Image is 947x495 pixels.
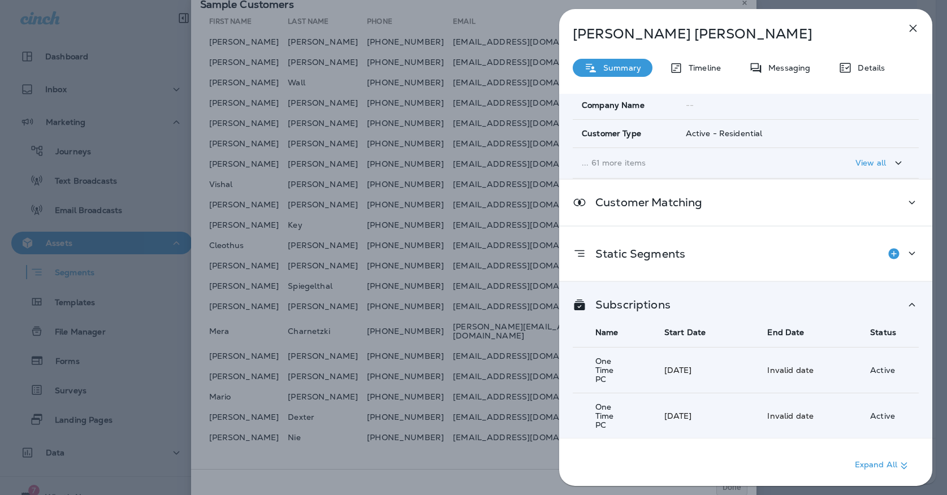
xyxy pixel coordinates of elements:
span: Company Name [582,101,645,110]
td: [DATE] [642,393,745,438]
span: One Time PC [595,356,614,384]
p: Customer Matching [586,198,702,207]
p: [PERSON_NAME] [PERSON_NAME] [573,26,881,42]
p: View all [855,158,886,167]
span: Active - Residential [686,128,763,138]
p: Messaging [763,63,810,72]
span: Status [870,327,896,337]
span: -- [686,100,694,110]
span: Customer Type [582,129,641,138]
span: Name [595,327,619,337]
td: Invalid date [745,347,847,393]
span: End Date [767,327,804,337]
p: Summary [598,63,641,72]
p: Active [870,366,895,375]
p: Expand All [855,459,911,472]
p: Subscriptions [586,300,671,309]
button: Add to Static Segment [883,242,905,265]
button: Expand All [850,455,915,476]
td: Invalid date [745,393,847,438]
p: Timeline [683,63,721,72]
td: [DATE] [642,347,745,393]
span: Start Date [664,327,706,337]
p: Static Segments [586,249,685,258]
p: Active [870,411,895,420]
span: One Time PC [595,402,614,430]
p: ... 61 more items [582,158,806,167]
p: Details [852,63,885,72]
button: View all [851,153,910,173]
